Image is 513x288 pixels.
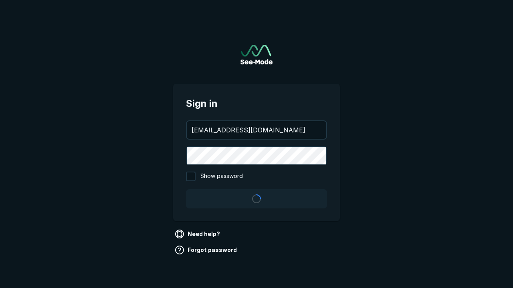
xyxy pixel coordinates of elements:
span: Show password [200,172,243,181]
input: your@email.com [187,121,326,139]
a: Forgot password [173,244,240,256]
span: Sign in [186,96,327,111]
img: See-Mode Logo [240,45,273,64]
a: Need help? [173,228,223,240]
a: Go to sign in [240,45,273,64]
